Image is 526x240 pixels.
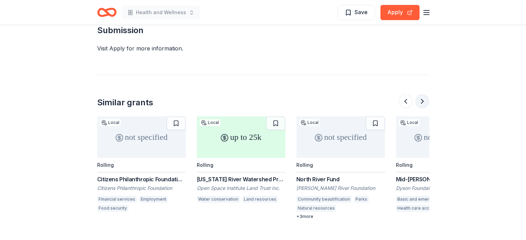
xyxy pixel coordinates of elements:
div: up to 25k [197,116,285,158]
div: Rolling [197,162,213,168]
div: Rolling [97,162,114,168]
div: Community beautification [296,196,351,203]
div: not specified [396,116,485,158]
a: Home [97,4,117,20]
a: not specifiedLocalRollingNorth River Fund[PERSON_NAME] River FoundationCommunity beautificationPa... [296,116,385,219]
div: Land resources [242,196,278,203]
div: Health care access [396,205,438,212]
div: Citizens Philanthropic Foundation Grant [97,175,186,183]
span: Health and Wellness [136,8,186,17]
div: Local [299,119,320,126]
div: Financial services [97,196,137,203]
a: not specifiedLocalRollingMid-[PERSON_NAME] Valley General Operating Support GrantsDyson Foundatio... [396,116,485,214]
a: not specifiedLocalRollingCitizens Philanthropic Foundation GrantCitizens Philanthropic Foundation... [97,116,186,214]
h2: Submission [97,25,429,36]
div: Local [399,119,419,126]
div: Rolling [396,162,413,168]
div: Mid-[PERSON_NAME] Valley General Operating Support Grants [396,175,485,183]
div: Dyson Foundation [396,185,485,192]
div: [US_STATE] River Watershed Protection Fund: Transaction Grants [197,175,285,183]
div: + 3 more [296,214,385,219]
div: Local [200,119,220,126]
a: up to 25kLocalRolling[US_STATE] River Watershed Protection Fund: Transaction GrantsOpen Space Ins... [197,116,285,205]
div: not specified [97,116,186,158]
span: Save [354,8,368,17]
button: Save [338,5,375,20]
div: Food security [97,205,128,212]
div: Parks [354,196,369,203]
div: [PERSON_NAME] River Foundation [296,185,385,192]
div: Water conservation [339,205,382,212]
div: Employment [139,196,168,203]
button: Apply [380,5,419,20]
div: Local [100,119,121,126]
div: Rolling [296,162,313,168]
button: Health and Wellness [122,6,200,19]
div: Visit Apply for more information. [97,44,429,52]
div: not specified [296,116,385,158]
div: Water conservation [197,196,240,203]
div: Basic and emergency aid [396,196,451,203]
div: Open Space Institute Land Trust Inc. [197,185,285,192]
div: Citizens Philanthropic Foundation [97,185,186,192]
div: North River Fund [296,175,385,183]
div: Natural resources [296,205,336,212]
div: Similar grants [97,97,153,108]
